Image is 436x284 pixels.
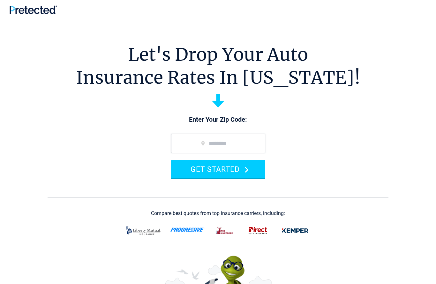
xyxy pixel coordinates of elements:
[124,223,163,238] img: liberty
[278,224,312,237] img: kemper
[10,5,57,14] img: Pretected Logo
[171,160,265,178] button: GET STARTED
[76,43,360,89] h1: Let's Drop Your Auto Insurance Rates In [US_STATE]!
[151,211,285,216] div: Compare best quotes from top insurance carriers, including:
[212,224,237,237] img: thehartford
[171,134,265,153] input: zip code
[165,115,272,124] p: Enter Your Zip Code:
[170,227,205,232] img: progressive
[245,224,271,237] img: direct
